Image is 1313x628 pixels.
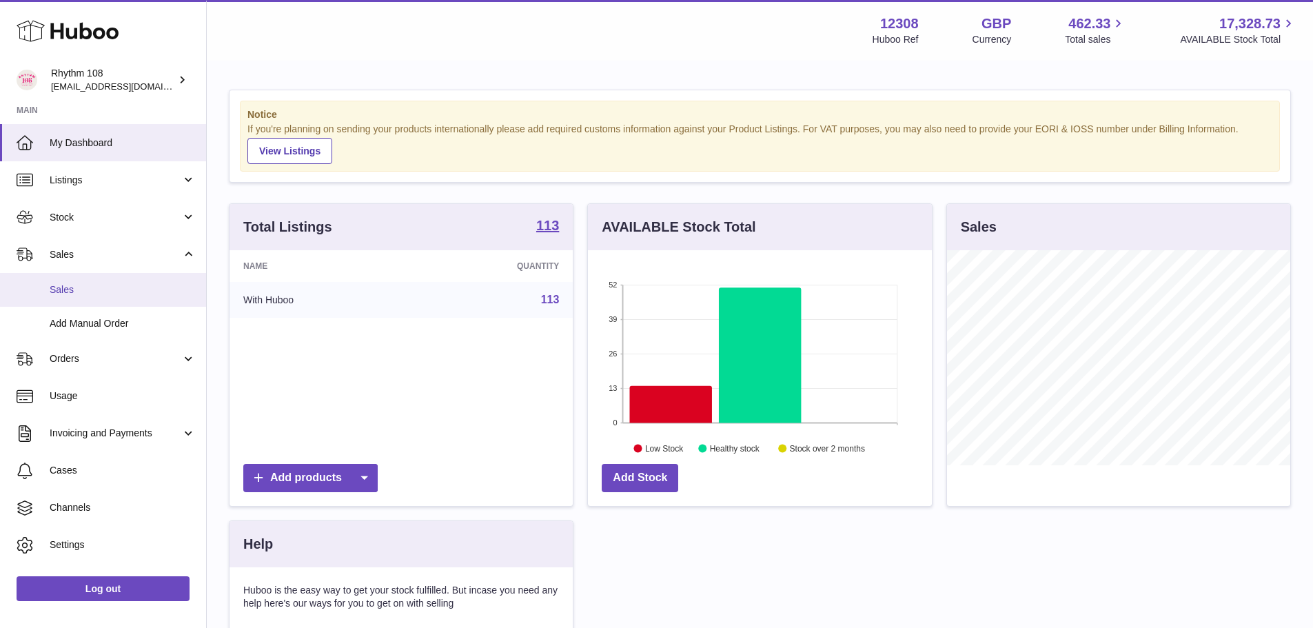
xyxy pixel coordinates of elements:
span: Orders [50,352,181,365]
text: 13 [609,384,618,392]
th: Quantity [411,250,573,282]
strong: Notice [247,108,1272,121]
span: Usage [50,389,196,403]
span: Invoicing and Payments [50,427,181,440]
text: 52 [609,281,618,289]
a: 462.33 Total sales [1065,14,1126,46]
span: Sales [50,283,196,296]
div: Currency [973,33,1012,46]
a: 113 [541,294,560,305]
a: View Listings [247,138,332,164]
a: Log out [17,576,190,601]
span: Settings [50,538,196,551]
div: If you're planning on sending your products internationally please add required customs informati... [247,123,1272,164]
a: 17,328.73 AVAILABLE Stock Total [1180,14,1296,46]
span: Channels [50,501,196,514]
p: Huboo is the easy way to get your stock fulfilled. But incase you need any help here's our ways f... [243,584,559,610]
span: Total sales [1065,33,1126,46]
a: Add products [243,464,378,492]
text: 0 [613,418,618,427]
th: Name [230,250,411,282]
span: 17,328.73 [1219,14,1281,33]
strong: 113 [536,219,559,232]
span: My Dashboard [50,136,196,150]
h3: Help [243,535,273,554]
text: 26 [609,350,618,358]
span: 462.33 [1068,14,1110,33]
span: Listings [50,174,181,187]
span: Sales [50,248,181,261]
text: Low Stock [645,443,684,453]
span: Stock [50,211,181,224]
span: [EMAIL_ADDRESS][DOMAIN_NAME] [51,81,203,92]
h3: Sales [961,218,997,236]
strong: GBP [981,14,1011,33]
a: Add Stock [602,464,678,492]
span: Cases [50,464,196,477]
span: AVAILABLE Stock Total [1180,33,1296,46]
h3: Total Listings [243,218,332,236]
span: Add Manual Order [50,317,196,330]
text: Healthy stock [710,443,760,453]
div: Rhythm 108 [51,67,175,93]
text: Stock over 2 months [790,443,865,453]
a: 113 [536,219,559,235]
div: Huboo Ref [873,33,919,46]
img: internalAdmin-12308@internal.huboo.com [17,70,37,90]
text: 39 [609,315,618,323]
h3: AVAILABLE Stock Total [602,218,755,236]
td: With Huboo [230,282,411,318]
strong: 12308 [880,14,919,33]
